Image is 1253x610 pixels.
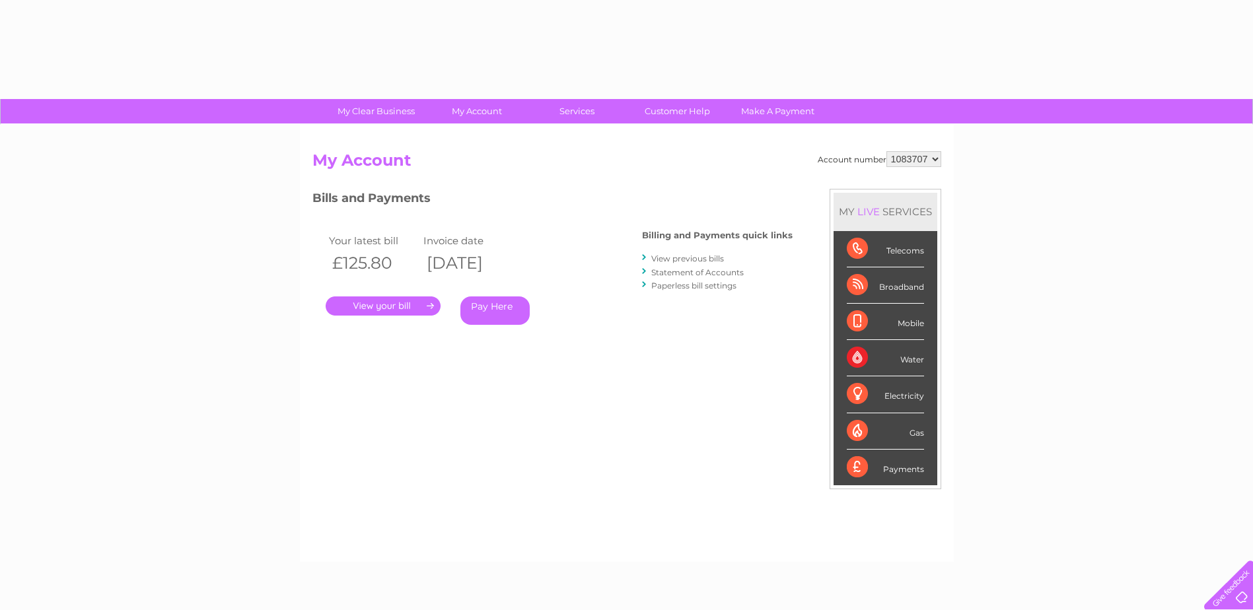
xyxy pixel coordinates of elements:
[522,99,631,123] a: Services
[818,151,941,167] div: Account number
[420,232,515,250] td: Invoice date
[834,193,937,230] div: MY SERVICES
[847,340,924,376] div: Water
[847,450,924,485] div: Payments
[847,376,924,413] div: Electricity
[651,267,744,277] a: Statement of Accounts
[460,296,530,325] a: Pay Here
[326,232,421,250] td: Your latest bill
[847,413,924,450] div: Gas
[723,99,832,123] a: Make A Payment
[847,304,924,340] div: Mobile
[623,99,732,123] a: Customer Help
[322,99,431,123] a: My Clear Business
[312,189,793,212] h3: Bills and Payments
[855,205,882,218] div: LIVE
[422,99,531,123] a: My Account
[847,267,924,304] div: Broadband
[847,231,924,267] div: Telecoms
[651,254,724,263] a: View previous bills
[326,296,441,316] a: .
[326,250,421,277] th: £125.80
[642,230,793,240] h4: Billing and Payments quick links
[312,151,941,176] h2: My Account
[420,250,515,277] th: [DATE]
[651,281,736,290] a: Paperless bill settings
